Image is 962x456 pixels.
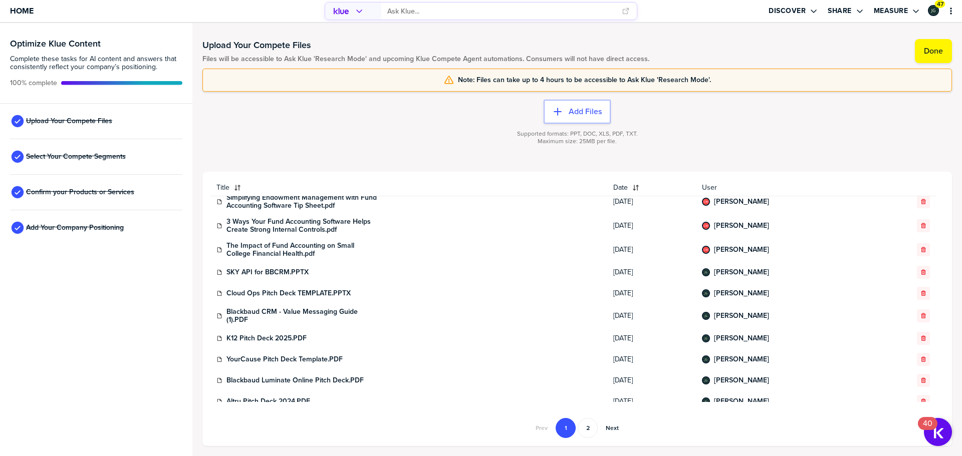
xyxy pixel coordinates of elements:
a: Edit Profile [927,4,940,17]
span: Active [10,79,57,87]
img: 8115b6274701af056c7659086f8f6cf3-sml.png [703,335,709,341]
a: Blackbaud CRM - Value Messaging Guide (1).PDF [226,308,377,324]
span: [DATE] [613,289,690,297]
nav: Pagination Navigation [529,418,626,438]
label: Measure [874,7,908,16]
label: Done [924,46,943,56]
a: [PERSON_NAME] [714,397,769,405]
div: Carrie Watkins [702,198,710,206]
span: [DATE] [613,312,690,320]
span: Home [10,7,34,15]
div: Jordan Glenn [702,312,710,320]
a: [PERSON_NAME] [714,198,769,206]
label: Discover [769,7,806,16]
img: 8115b6274701af056c7659086f8f6cf3-sml.png [703,290,709,296]
img: 8115b6274701af056c7659086f8f6cf3-sml.png [929,6,938,15]
a: Simplifying Endowment Management with Fund Accounting Software Tip Sheet.pdf [226,194,377,210]
div: Carrie Watkins [702,246,710,254]
a: [PERSON_NAME] [714,312,769,320]
h3: Optimize Klue Content [10,39,182,48]
label: Add Files [569,107,602,117]
img: 8115b6274701af056c7659086f8f6cf3-sml.png [703,313,709,319]
label: Share [828,7,852,16]
a: SKY API for BBCRM.PPTX [226,268,309,276]
a: [PERSON_NAME] [714,355,769,363]
div: Jordan Glenn [702,289,710,297]
span: [DATE] [613,355,690,363]
span: [DATE] [613,334,690,342]
a: [PERSON_NAME] [714,246,769,254]
img: 8115b6274701af056c7659086f8f6cf3-sml.png [703,356,709,362]
span: Files will be accessible to Ask Klue 'Research Mode' and upcoming Klue Compete Agent automations.... [202,55,649,63]
span: Confirm your Products or Services [26,188,134,196]
span: [DATE] [613,246,690,254]
span: [DATE] [613,198,690,206]
button: Done [915,39,952,63]
span: Maximum size: 25MB per file. [538,138,617,145]
button: Title [210,180,607,196]
span: [DATE] [613,222,690,230]
span: Supported formats: PPT, DOC, XLS, PDF, TXT. [517,130,638,138]
a: [PERSON_NAME] [714,289,769,297]
a: Blackbaud Luminate Online Pitch Deck.PDF [226,376,364,384]
div: Carrie Watkins [702,222,710,230]
div: Jordan Glenn [702,397,710,405]
div: Jordan Glenn [702,334,710,342]
span: [DATE] [613,397,690,405]
a: [PERSON_NAME] [714,268,769,276]
button: Date [607,180,696,196]
a: [PERSON_NAME] [714,376,769,384]
div: Jordan Glenn [702,376,710,384]
div: 40 [923,423,932,436]
button: Go to previous page [530,418,554,438]
span: Select Your Compete Segments [26,153,126,161]
span: Title [216,184,229,192]
span: 47 [937,1,943,8]
span: Add Your Company Positioning [26,224,124,232]
h1: Upload Your Compete Files [202,39,649,51]
span: [DATE] [613,376,690,384]
img: 8115b6274701af056c7659086f8f6cf3-sml.png [703,377,709,383]
img: 5de08b8b37de134806329d070d7441e2-sml.png [703,247,709,253]
button: Open Resource Center, 40 new notifications [924,418,952,446]
a: K12 Pitch Deck 2025.PDF [226,334,307,342]
div: Jordan Glenn [702,355,710,363]
a: 3 Ways Your Fund Accounting Software Helps Create Strong Internal Controls.pdf [226,218,377,234]
a: Cloud Ops Pitch Deck TEMPLATE.PPTX [226,289,351,297]
span: User [702,184,872,192]
span: Complete these tasks for AI content and answers that consistently reflect your company’s position... [10,55,182,71]
div: Jordan Glenn [702,268,710,276]
img: 5de08b8b37de134806329d070d7441e2-sml.png [703,223,709,229]
a: The Impact of Fund Accounting on Small College Financial Health.pdf [226,242,377,258]
span: Note: Files can take up to 4 hours to be accessible to Ask Klue 'Research Mode'. [458,76,711,84]
input: Ask Klue... [387,3,616,20]
a: [PERSON_NAME] [714,334,769,342]
button: Go to page 2 [578,418,598,438]
img: 8115b6274701af056c7659086f8f6cf3-sml.png [703,398,709,404]
span: Upload Your Compete Files [26,117,112,125]
button: Go to next page [600,418,625,438]
span: Date [613,184,628,192]
a: [PERSON_NAME] [714,222,769,230]
span: [DATE] [613,268,690,276]
button: Add Files [544,100,611,124]
a: YourCause Pitch Deck Template.PDF [226,355,343,363]
img: 8115b6274701af056c7659086f8f6cf3-sml.png [703,269,709,275]
img: 5de08b8b37de134806329d070d7441e2-sml.png [703,199,709,205]
div: Jordan Glenn [928,5,939,16]
a: Altru Pitch Deck 2024.PDF [226,397,310,405]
